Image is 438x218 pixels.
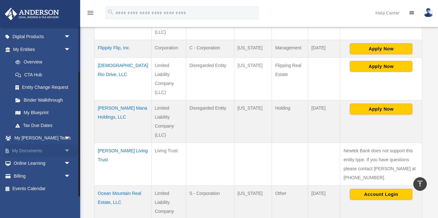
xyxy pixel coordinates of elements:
[9,119,77,132] a: Tax Due Dates
[87,11,94,17] a: menu
[308,40,340,57] td: [DATE]
[95,40,152,57] td: Flippity Flip, Inc.
[4,170,80,182] a: Billingarrow_drop_down
[4,43,77,56] a: My Entitiesarrow_drop_down
[64,30,77,44] span: arrow_drop_down
[186,57,234,100] td: Disregarded Entity
[340,143,422,185] td: Newtek Bank does not support this entity type. If you have questions please contact [PERSON_NAME]...
[95,100,152,143] td: [PERSON_NAME] Mana Holdings, LLC
[95,57,152,100] td: [DEMOGRAPHIC_DATA] Rio Drive, LLC
[4,132,80,145] a: My [PERSON_NAME] Teamarrow_drop_down
[9,94,77,106] a: Binder Walkthrough
[9,81,77,94] a: Entity Change Request
[4,182,80,195] a: Events Calendar
[424,8,433,17] img: User Pic
[107,9,114,16] i: search
[234,100,272,143] td: [US_STATE]
[186,40,234,57] td: C - Corporation
[350,43,412,54] button: Apply Now
[64,144,77,157] span: arrow_drop_down
[3,8,61,20] img: Anderson Advisors Platinum Portal
[234,40,272,57] td: [US_STATE]
[64,170,77,183] span: arrow_drop_down
[64,43,77,56] span: arrow_drop_down
[350,189,412,200] button: Account Login
[416,180,424,188] i: vertical_align_top
[186,100,234,143] td: Disregarded Entity
[272,40,308,57] td: Management
[350,104,412,114] button: Apply Now
[9,56,74,69] a: Overview
[272,100,308,143] td: Holding
[350,61,412,72] button: Apply Now
[64,132,77,145] span: arrow_drop_down
[350,191,412,196] a: Account Login
[151,57,186,100] td: Limited Liability Company (LLC)
[151,100,186,143] td: Limited Liability Company (LLC)
[272,57,308,100] td: Flipping Real Estate
[308,100,340,143] td: [DATE]
[151,40,186,57] td: Corporation
[9,68,77,81] a: CTA Hub
[413,177,427,191] a: vertical_align_top
[4,157,80,170] a: Online Learningarrow_drop_down
[9,106,77,119] a: My Blueprint
[4,30,80,43] a: Digital Productsarrow_drop_down
[234,57,272,100] td: [US_STATE]
[4,144,80,157] a: My Documentsarrow_drop_down
[95,143,152,185] td: [PERSON_NAME] Living Trust
[87,9,94,17] i: menu
[64,157,77,170] span: arrow_drop_down
[151,143,186,185] td: Living Trust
